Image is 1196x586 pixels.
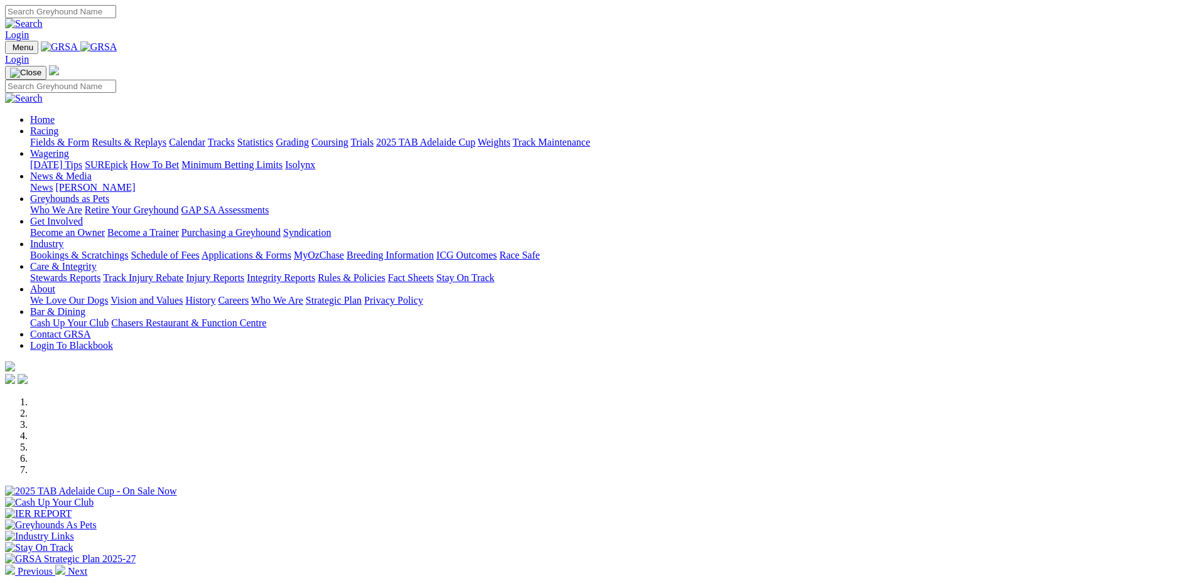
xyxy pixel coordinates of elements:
a: Who We Are [251,295,303,306]
img: Greyhounds As Pets [5,519,97,531]
img: Cash Up Your Club [5,497,94,508]
div: Bar & Dining [30,317,1191,329]
div: Racing [30,137,1191,148]
a: About [30,284,55,294]
button: Toggle navigation [5,41,38,54]
a: Track Maintenance [513,137,590,147]
div: Industry [30,250,1191,261]
a: Cash Up Your Club [30,317,109,328]
a: Syndication [283,227,331,238]
img: Search [5,18,43,29]
a: Trials [350,137,374,147]
a: Vision and Values [110,295,183,306]
a: Become a Trainer [107,227,179,238]
a: Fields & Form [30,137,89,147]
div: Get Involved [30,227,1191,238]
a: Wagering [30,148,69,159]
a: Bar & Dining [30,306,85,317]
a: Greyhounds as Pets [30,193,109,204]
img: GRSA [80,41,117,53]
a: Integrity Reports [247,272,315,283]
a: Become an Owner [30,227,105,238]
a: Isolynx [285,159,315,170]
a: Next [55,566,87,577]
img: logo-grsa-white.png [49,65,59,75]
a: Stewards Reports [30,272,100,283]
div: Care & Integrity [30,272,1191,284]
a: Get Involved [30,216,83,226]
input: Search [5,80,116,93]
a: Tracks [208,137,235,147]
a: Weights [478,137,510,147]
a: Rules & Policies [318,272,385,283]
span: Menu [13,43,33,52]
img: GRSA Strategic Plan 2025-27 [5,553,136,565]
a: SUREpick [85,159,127,170]
a: Statistics [237,137,274,147]
a: Strategic Plan [306,295,362,306]
a: GAP SA Assessments [181,205,269,215]
a: Results & Replays [92,137,166,147]
img: chevron-left-pager-white.svg [5,565,15,575]
a: News & Media [30,171,92,181]
a: 2025 TAB Adelaide Cup [376,137,475,147]
a: Grading [276,137,309,147]
a: Calendar [169,137,205,147]
img: twitter.svg [18,374,28,384]
a: Injury Reports [186,272,244,283]
a: Login To Blackbook [30,340,113,351]
a: Privacy Policy [364,295,423,306]
div: Greyhounds as Pets [30,205,1191,216]
a: Breeding Information [347,250,434,260]
a: ICG Outcomes [436,250,497,260]
a: We Love Our Dogs [30,295,108,306]
a: Industry [30,238,63,249]
img: chevron-right-pager-white.svg [55,565,65,575]
img: 2025 TAB Adelaide Cup - On Sale Now [5,486,177,497]
span: Previous [18,566,53,577]
a: Bookings & Scratchings [30,250,128,260]
a: Racing [30,125,58,136]
a: Retire Your Greyhound [85,205,179,215]
a: [DATE] Tips [30,159,82,170]
span: Next [68,566,87,577]
a: News [30,182,53,193]
a: Contact GRSA [30,329,90,339]
img: Search [5,93,43,104]
a: Minimum Betting Limits [181,159,283,170]
a: Purchasing a Greyhound [181,227,281,238]
a: Track Injury Rebate [103,272,183,283]
a: Stay On Track [436,272,494,283]
a: Applications & Forms [202,250,291,260]
a: Race Safe [499,250,539,260]
a: History [185,295,215,306]
a: [PERSON_NAME] [55,182,135,193]
a: Chasers Restaurant & Function Centre [111,317,266,328]
a: Home [30,114,55,125]
img: logo-grsa-white.png [5,361,15,371]
div: About [30,295,1191,306]
img: IER REPORT [5,508,72,519]
img: Stay On Track [5,542,73,553]
a: Coursing [311,137,348,147]
a: Fact Sheets [388,272,434,283]
img: facebook.svg [5,374,15,384]
div: Wagering [30,159,1191,171]
div: News & Media [30,182,1191,193]
button: Toggle navigation [5,66,46,80]
input: Search [5,5,116,18]
img: Close [10,68,41,78]
img: GRSA [41,41,78,53]
a: How To Bet [131,159,180,170]
a: Careers [218,295,249,306]
a: Login [5,29,29,40]
a: Who We Are [30,205,82,215]
img: Industry Links [5,531,74,542]
a: Schedule of Fees [131,250,199,260]
a: Care & Integrity [30,261,97,272]
a: MyOzChase [294,250,344,260]
a: Login [5,54,29,65]
a: Previous [5,566,55,577]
